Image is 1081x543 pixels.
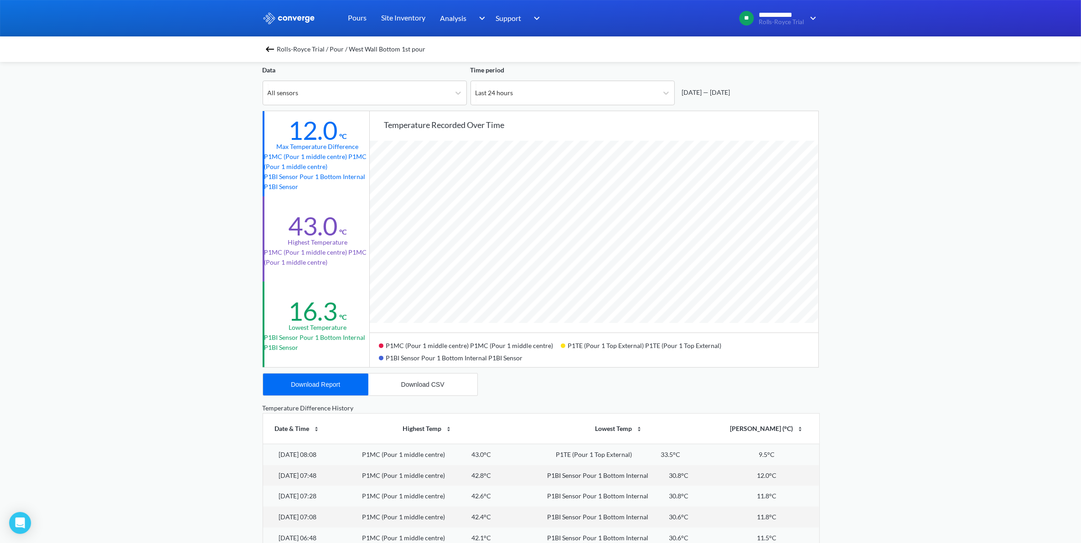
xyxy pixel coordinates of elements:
[473,13,487,24] img: downArrow.svg
[669,491,689,501] div: 30.8°C
[797,425,804,433] img: sort-icon.svg
[288,296,337,327] div: 16.3
[440,12,467,24] span: Analysis
[804,13,819,24] img: downArrow.svg
[263,414,332,444] th: Date & Time
[264,247,371,267] p: P1MC (Pour 1 middle centre) P1MC (Pour 1 middle centre)
[496,12,522,24] span: Support
[263,465,332,486] td: [DATE] 07:48
[379,338,561,351] div: P1MC (Pour 1 middle centre) P1MC (Pour 1 middle centre)
[264,44,275,55] img: backspace.svg
[548,533,649,543] div: P1BI Sensor Pour 1 Bottom Internal
[556,450,632,460] div: P1TE (Pour 1 Top External)
[313,425,320,433] img: sort-icon.svg
[669,512,689,522] div: 30.6°C
[263,507,332,528] td: [DATE] 07:08
[362,450,445,460] div: P1MC (Pour 1 middle centre)
[548,471,649,481] div: P1BI Sensor Pour 1 Bottom Internal
[669,471,689,481] div: 30.8°C
[678,87,730,97] div: [DATE] — [DATE]
[384,118,818,131] div: Temperature recorded over time
[263,444,332,465] td: [DATE] 08:08
[528,13,543,24] img: downArrow.svg
[523,414,715,444] th: Lowest Temp
[471,450,491,460] div: 43.0°C
[561,338,729,351] div: P1TE (Pour 1 Top External) P1TE (Pour 1 Top External)
[263,65,467,75] div: Data
[362,471,445,481] div: P1MC (Pour 1 middle centre)
[277,43,426,56] span: Rolls-Royce Trial / Pour / West Wall Bottom 1st pour
[548,491,649,501] div: P1BI Sensor Pour 1 Bottom Internal
[288,237,347,247] div: Highest temperature
[362,512,445,522] div: P1MC (Pour 1 middle centre)
[264,172,371,192] p: P1BI Sensor Pour 1 Bottom Internal P1BI Sensor
[264,333,371,353] p: P1BI Sensor Pour 1 Bottom Internal P1BI Sensor
[476,88,513,98] div: Last 24 hours
[289,323,347,333] div: Lowest temperature
[636,425,643,433] img: sort-icon.svg
[471,533,491,543] div: 42.1°C
[288,115,337,146] div: 12.0
[268,88,299,98] div: All sensors
[332,414,523,444] th: Highest Temp
[368,374,477,395] button: Download CSV
[291,381,340,388] div: Download Report
[401,381,445,388] div: Download CSV
[263,12,316,24] img: logo_ewhite.svg
[714,465,819,486] td: 12.0°C
[362,533,445,543] div: P1MC (Pour 1 middle centre)
[714,486,819,507] td: 11.8°C
[277,142,359,152] div: Max temperature difference
[379,351,530,363] div: P1BI Sensor Pour 1 Bottom Internal P1BI Sensor
[362,491,445,501] div: P1MC (Pour 1 middle centre)
[669,533,689,543] div: 30.6°C
[714,414,819,444] th: [PERSON_NAME] (°C)
[263,374,368,395] button: Download Report
[445,425,452,433] img: sort-icon.svg
[471,65,675,75] div: Time period
[264,152,371,172] p: P1MC (Pour 1 middle centre) P1MC (Pour 1 middle centre)
[288,210,337,241] div: 43.0
[471,491,491,501] div: 42.6°C
[714,444,819,465] td: 9.5°C
[548,512,649,522] div: P1BI Sensor Pour 1 Bottom Internal
[263,486,332,507] td: [DATE] 07:28
[9,512,31,534] div: Open Intercom Messenger
[714,507,819,528] td: 11.8°C
[759,19,804,26] span: Rolls-Royce Trial
[471,471,491,481] div: 42.8°C
[471,512,491,522] div: 42.4°C
[661,450,680,460] div: 33.5°C
[263,403,819,413] div: Temperature Difference History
